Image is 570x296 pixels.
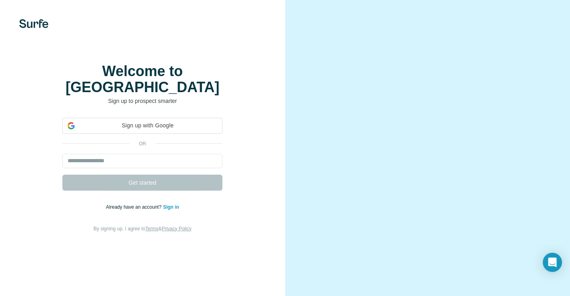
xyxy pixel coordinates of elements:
[19,19,48,28] img: Surfe's logo
[106,204,163,210] span: Already have an account?
[163,204,179,210] a: Sign in
[62,63,222,95] h1: Welcome to [GEOGRAPHIC_DATA]
[62,97,222,105] p: Sign up to prospect smarter
[543,253,562,272] div: Open Intercom Messenger
[62,118,222,134] div: Sign up with Google
[94,226,192,232] span: By signing up, I agree to &
[130,140,155,147] p: or
[162,226,192,232] a: Privacy Policy
[145,226,158,232] a: Terms
[78,121,217,130] span: Sign up with Google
